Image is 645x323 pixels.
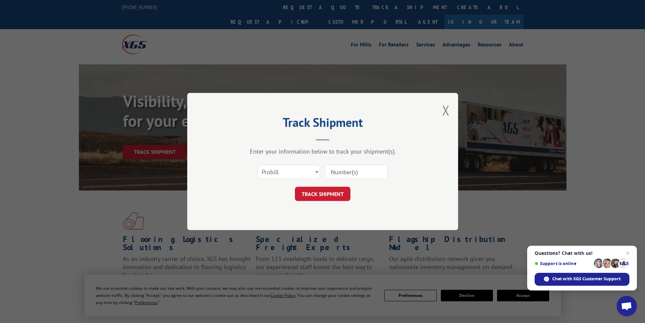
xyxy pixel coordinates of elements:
[535,250,629,256] span: Questions? Chat with us!
[325,165,387,179] input: Number(s)
[535,261,592,266] span: Support is online
[535,273,629,286] span: Chat with XGS Customer Support
[221,118,424,130] h2: Track Shipment
[552,276,621,282] span: Chat with XGS Customer Support
[295,187,350,201] button: TRACK SHIPMENT
[221,147,424,155] div: Enter your information below to track your shipment(s).
[442,101,450,119] button: Close modal
[617,296,637,316] a: Open chat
